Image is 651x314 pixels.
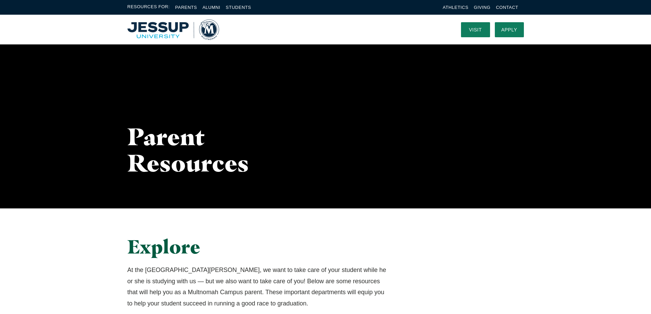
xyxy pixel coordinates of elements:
a: Athletics [443,5,469,10]
h1: Parent Resources [127,123,285,176]
a: Visit [461,22,490,37]
a: Students [226,5,251,10]
a: Giving [474,5,491,10]
img: Multnomah University Logo [127,19,219,40]
a: Contact [496,5,518,10]
span: Resources For: [127,3,170,11]
a: Apply [495,22,524,37]
h2: Explore [127,236,388,258]
p: At the [GEOGRAPHIC_DATA][PERSON_NAME], we want to take care of your student while he or she is st... [127,264,388,309]
a: Alumni [202,5,220,10]
a: Home [127,19,219,40]
a: Parents [175,5,197,10]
